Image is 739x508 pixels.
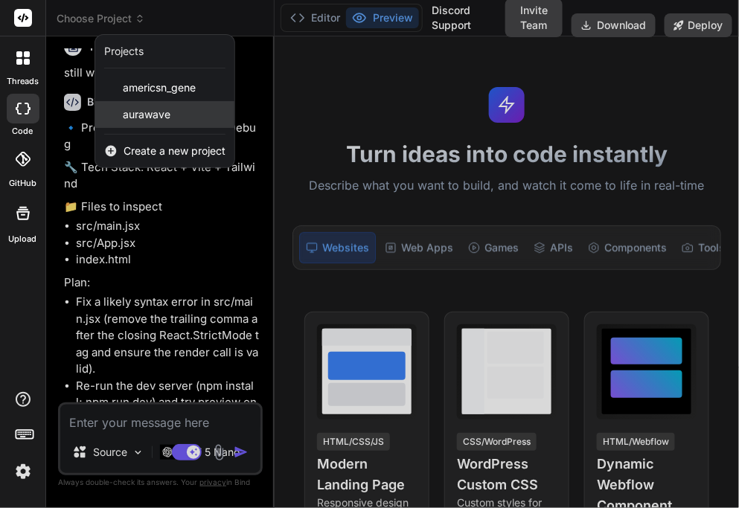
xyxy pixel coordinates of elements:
label: code [13,125,33,138]
label: Upload [9,233,37,245]
img: settings [10,459,36,484]
span: americsn_gene [123,80,196,95]
label: threads [7,75,39,88]
span: Create a new project [124,144,225,158]
div: Projects [104,44,144,59]
span: aurawave [123,107,170,122]
label: GitHub [9,177,36,190]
